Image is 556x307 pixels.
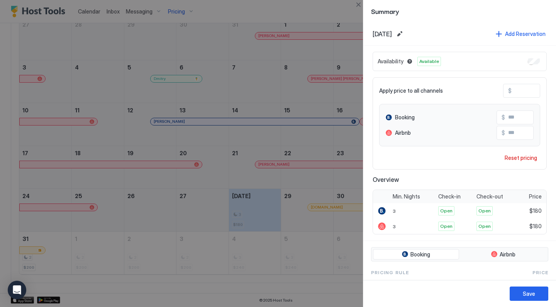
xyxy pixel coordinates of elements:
[502,129,505,136] span: $
[373,249,459,260] button: Booking
[502,153,540,163] button: Reset pricing
[393,208,396,214] span: 3
[8,281,26,299] div: Open Intercom Messenger
[508,87,512,94] span: $
[378,58,403,65] span: Availability
[393,193,420,200] span: Min. Nights
[373,176,547,183] span: Overview
[478,223,491,230] span: Open
[500,251,515,258] span: Airbnb
[529,207,542,214] span: $180
[371,6,548,16] span: Summary
[405,57,414,66] button: Blocked dates override all pricing rules and remain unavailable until manually unblocked
[529,193,542,200] span: Price
[476,193,503,200] span: Check-out
[510,287,548,301] button: Save
[502,114,505,121] span: $
[371,269,409,276] span: Pricing Rule
[461,249,547,260] button: Airbnb
[373,30,392,38] span: [DATE]
[395,29,404,39] button: Edit date range
[532,269,548,276] span: Price
[438,193,461,200] span: Check-in
[410,251,430,258] span: Booking
[478,207,491,214] span: Open
[440,223,453,230] span: Open
[395,114,415,121] span: Booking
[379,87,443,94] span: Apply price to all channels
[395,129,411,136] span: Airbnb
[371,247,548,262] div: tab-group
[505,30,546,38] div: Add Reservation
[529,223,542,230] span: $180
[393,224,396,229] span: 3
[495,29,547,39] button: Add Reservation
[523,290,535,298] div: Save
[505,154,537,162] div: Reset pricing
[419,58,439,65] span: Available
[440,207,453,214] span: Open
